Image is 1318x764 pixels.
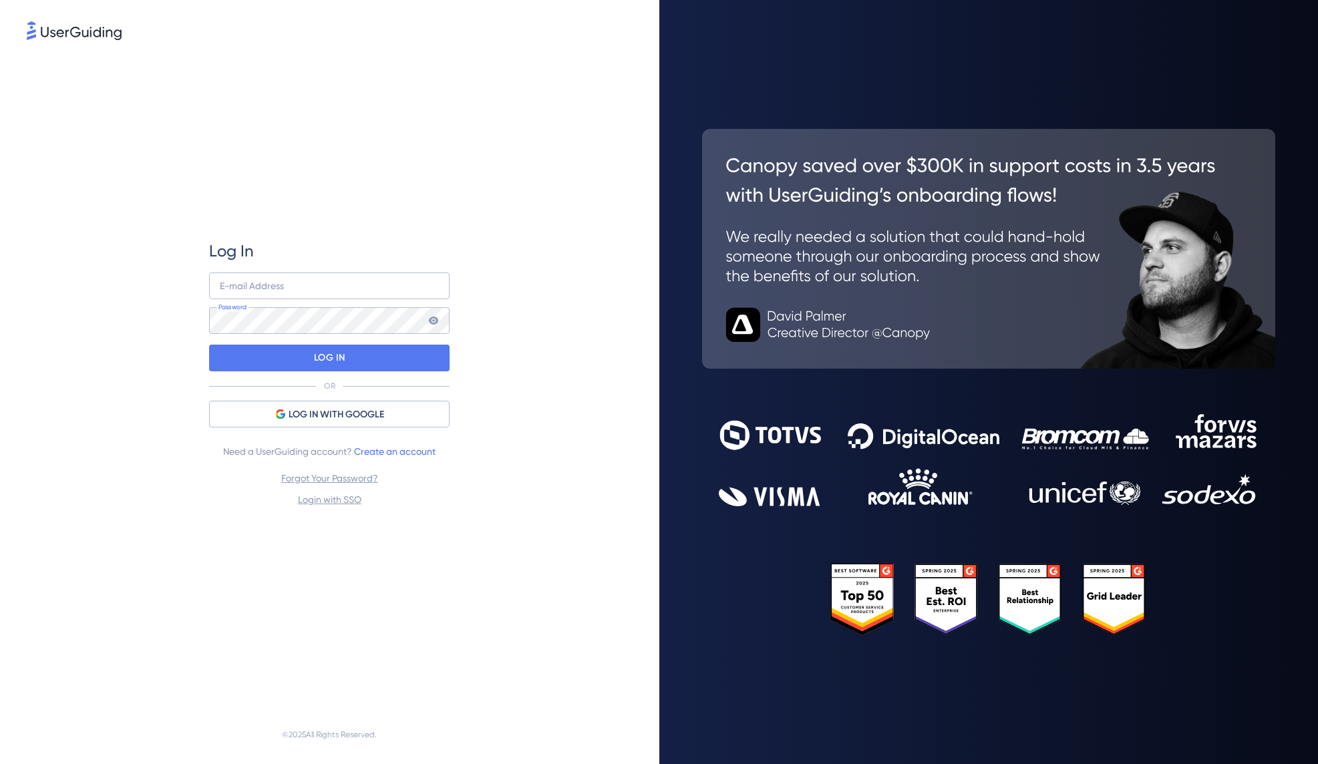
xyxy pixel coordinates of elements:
[209,240,254,262] span: Log In
[282,727,377,743] span: © 2025 All Rights Reserved.
[354,446,436,457] a: Create an account
[298,494,361,505] a: Login with SSO
[831,564,1146,636] img: 25303e33045975176eb484905ab012ff.svg
[209,272,450,299] input: example@company.com
[324,381,335,391] p: OR
[223,443,436,459] span: Need a UserGuiding account?
[289,407,384,423] span: LOG IN WITH GOOGLE
[27,21,122,40] img: 8faab4ba6bc7696a72372aa768b0286c.svg
[702,129,1276,369] img: 26c0aa7c25a843aed4baddd2b5e0fa68.svg
[719,414,1258,506] img: 9302ce2ac39453076f5bc0f2f2ca889b.svg
[281,473,378,484] a: Forgot Your Password?
[314,347,345,369] p: LOG IN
